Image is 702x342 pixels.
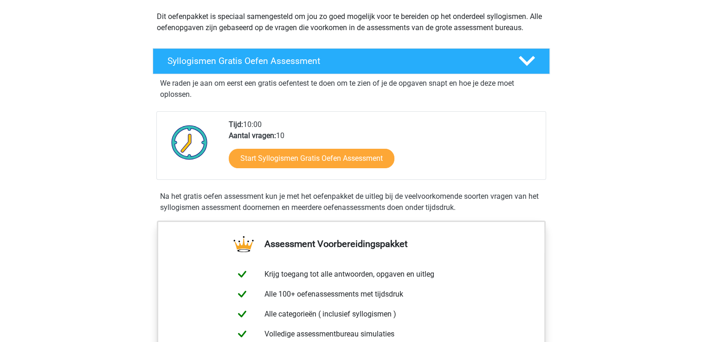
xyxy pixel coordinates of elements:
[229,131,276,140] b: Aantal vragen:
[149,48,554,74] a: Syllogismen Gratis Oefen Assessment
[156,191,546,213] div: Na het gratis oefen assessment kun je met het oefenpakket de uitleg bij de veelvoorkomende soorte...
[166,119,213,165] img: Klok
[229,149,394,168] a: Start Syllogismen Gratis Oefen Assessment
[167,56,503,66] h4: Syllogismen Gratis Oefen Assessment
[229,120,243,129] b: Tijd:
[222,119,545,179] div: 10:00 10
[160,78,542,100] p: We raden je aan om eerst een gratis oefentest te doen om te zien of je de opgaven snapt en hoe je...
[157,11,546,33] p: Dit oefenpakket is speciaal samengesteld om jou zo goed mogelijk voor te bereiden op het onderdee...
